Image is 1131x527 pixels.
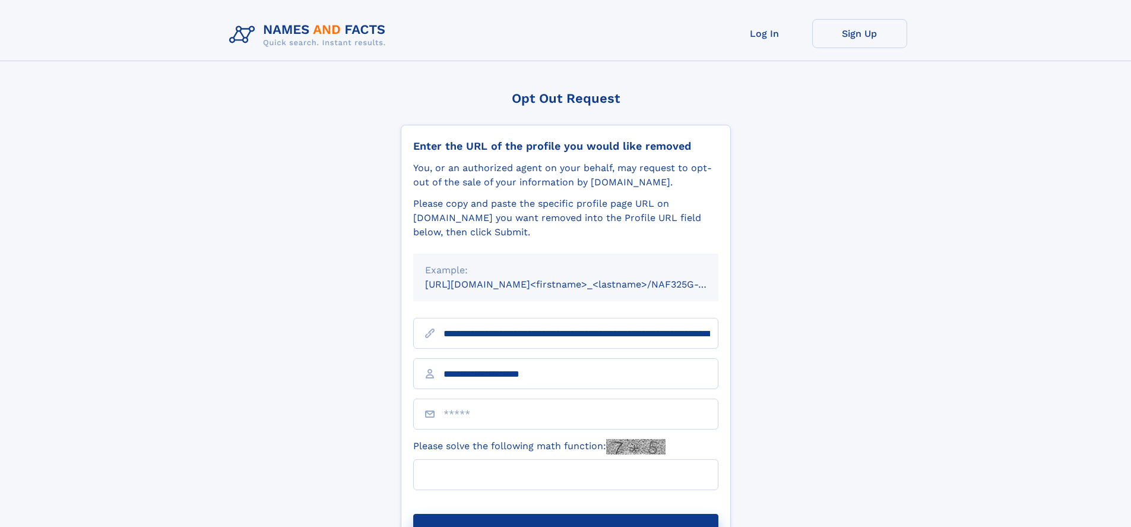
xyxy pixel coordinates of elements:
[224,19,395,51] img: Logo Names and Facts
[812,19,907,48] a: Sign Up
[413,439,666,455] label: Please solve the following math function:
[413,161,718,190] div: You, or an authorized agent on your behalf, may request to opt-out of the sale of your informatio...
[413,197,718,239] div: Please copy and paste the specific profile page URL on [DOMAIN_NAME] you want removed into the Pr...
[425,263,707,277] div: Example:
[413,140,718,153] div: Enter the URL of the profile you would like removed
[401,91,731,106] div: Opt Out Request
[425,279,741,290] small: [URL][DOMAIN_NAME]<firstname>_<lastname>/NAF325G-xxxxxxxx
[717,19,812,48] a: Log In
